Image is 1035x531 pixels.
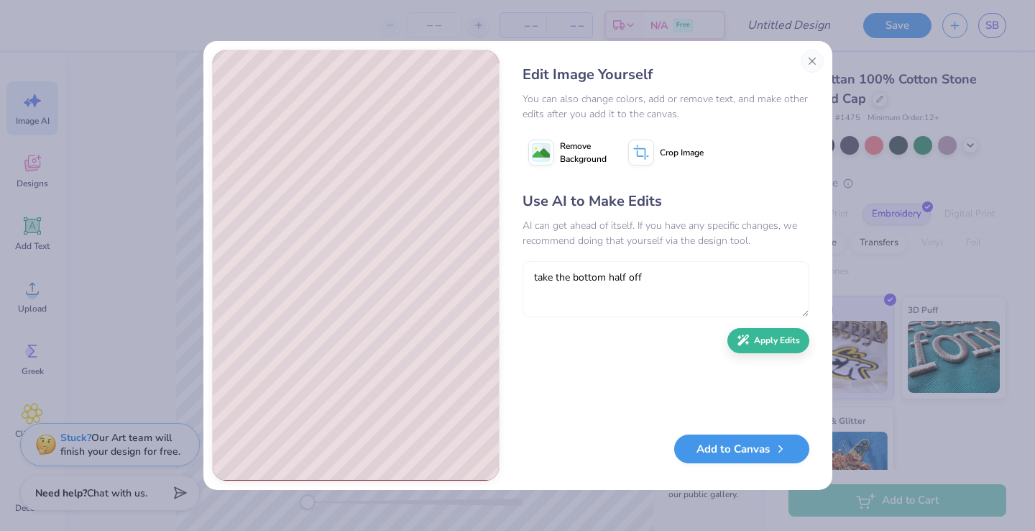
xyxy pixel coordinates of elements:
button: Close [801,50,824,73]
span: Remove Background [560,140,607,165]
div: Use AI to Make Edits [523,191,809,212]
span: Crop Image [660,146,704,159]
div: AI can get ahead of itself. If you have any specific changes, we recommend doing that yourself vi... [523,218,809,248]
button: Remove Background [523,135,612,171]
button: Add to Canvas [674,435,809,464]
div: Edit Image Yourself [523,64,809,86]
button: Crop Image [622,135,712,171]
div: You can also change colors, add or remove text, and make other edits after you add it to the canvas. [523,91,809,122]
button: Apply Edits [727,328,809,353]
textarea: take the bottom half off [523,261,809,317]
